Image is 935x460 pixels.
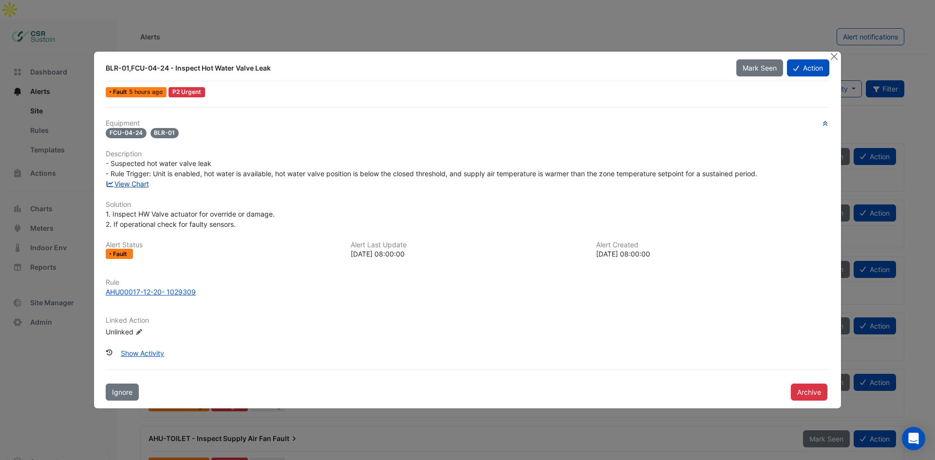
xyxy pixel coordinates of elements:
[106,278,829,287] h6: Rule
[112,388,132,396] span: Ignore
[106,119,829,128] h6: Equipment
[596,241,829,249] h6: Alert Created
[106,159,757,178] span: - Suspected hot water valve leak - Rule Trigger: Unit is enabled, hot water is available, hot wat...
[162,288,196,296] tcxspan: Call - 1029309 via 3CX
[829,52,839,62] button: Close
[596,249,829,259] div: [DATE] 08:00:00
[106,241,339,249] h6: Alert Status
[150,128,179,138] span: BLR-01
[106,150,829,158] h6: Description
[129,88,163,95] span: Tue 23-Sep-2025 08:00 BST
[736,59,783,76] button: Mark Seen
[902,427,925,450] div: Open Intercom Messenger
[113,89,129,95] span: Fault
[135,329,143,336] fa-icon: Edit Linked Action
[114,345,170,362] button: Show Activity
[168,87,205,97] div: P2 Urgent
[106,316,829,325] h6: Linked Action
[106,201,829,209] h6: Solution
[106,384,139,401] button: Ignore
[106,180,149,188] a: View Chart
[351,241,584,249] h6: Alert Last Update
[106,287,829,297] a: AHU00017-12-20- 1029309
[787,59,829,76] button: Action
[791,384,827,401] button: Archive
[106,63,725,73] div: BLR-01,FCU-04-24 - Inspect Hot Water Valve Leak
[106,327,223,337] div: Unlinked
[106,128,147,138] span: FCU-04-24
[743,64,777,72] span: Mark Seen
[351,249,584,259] div: [DATE] 08:00:00
[106,287,196,297] div: AHU00017-12-20
[106,210,275,228] span: 1. Inspect HW Valve actuator for override or damage. 2. If operational check for faulty sensors.
[113,251,129,257] span: Fault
